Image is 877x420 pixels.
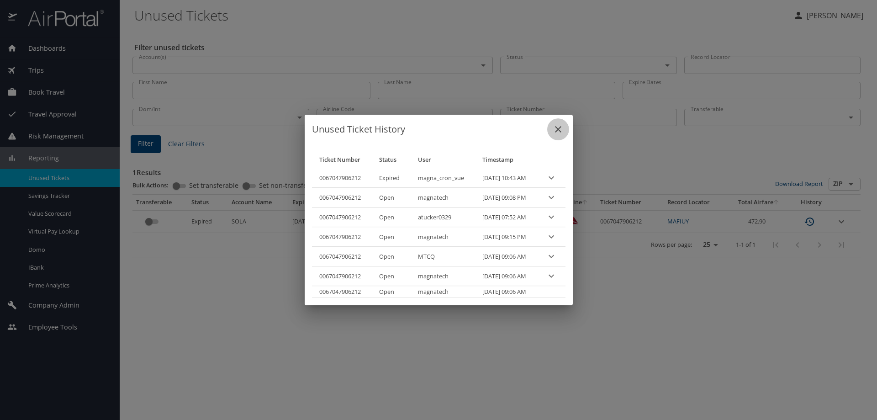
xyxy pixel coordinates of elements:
[544,230,558,244] button: expand row
[411,207,475,227] td: atucker0329
[475,188,537,207] td: [DATE] 09:08 PM
[411,227,475,247] td: magnatech
[411,286,475,298] td: magnatech
[544,250,558,263] button: expand row
[411,247,475,266] td: MTCQ
[544,171,558,185] button: expand row
[312,151,565,298] table: Unused ticket history data
[372,168,411,188] td: Expired
[372,286,411,298] td: Open
[544,269,558,283] button: expand row
[372,227,411,247] td: Open
[372,207,411,227] td: Open
[372,247,411,266] td: Open
[372,151,411,168] th: Status
[475,207,537,227] td: [DATE] 07:52 AM
[544,191,558,204] button: expand row
[312,247,372,266] th: 0067047906212
[312,286,372,298] th: 0067047906212
[411,168,475,188] td: magna_cron_vue
[312,188,372,207] th: 0067047906212
[312,266,372,286] th: 0067047906212
[544,210,558,224] button: expand row
[312,207,372,227] th: 0067047906212
[475,227,537,247] td: [DATE] 09:15 PM
[372,266,411,286] td: Open
[475,168,537,188] td: [DATE] 10:43 AM
[312,168,372,188] th: 0067047906212
[475,266,537,286] td: [DATE] 09:06 AM
[372,188,411,207] td: Open
[547,118,569,140] button: close
[475,286,537,298] td: [DATE] 09:06 AM
[411,151,475,168] th: User
[312,227,372,247] th: 0067047906212
[411,188,475,207] td: magnatech
[475,151,537,168] th: Timestamp
[411,266,475,286] td: magnatech
[312,151,372,168] th: Ticket Number
[475,247,537,266] td: [DATE] 09:06 AM
[312,122,565,137] h6: Unused Ticket History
